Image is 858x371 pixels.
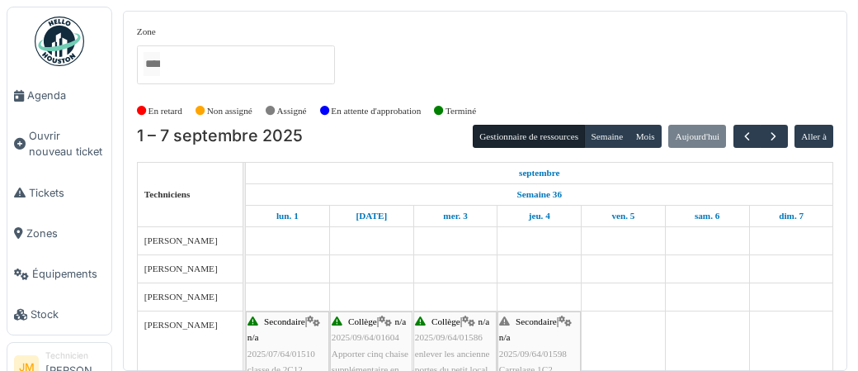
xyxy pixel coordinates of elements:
span: 2025/09/64/01598 [499,349,567,359]
span: 2025/09/64/01586 [415,332,483,342]
a: Tickets [7,173,111,213]
label: Terminé [445,104,476,118]
a: Zones [7,213,111,254]
label: Non assigné [207,104,252,118]
span: Ouvrir nouveau ticket [29,128,105,159]
span: [PERSON_NAME] [144,292,218,302]
input: Tous [144,52,160,76]
a: 6 septembre 2025 [691,206,724,226]
span: Équipements [32,266,105,282]
a: 1 septembre 2025 [272,206,303,226]
span: n/a [395,316,407,326]
label: En attente d'approbation [331,104,421,118]
label: Assigné [277,104,307,118]
button: Suivant [760,125,787,149]
span: Zones [26,226,105,241]
a: Stock [7,294,111,335]
span: [PERSON_NAME] [144,264,218,273]
span: n/a [247,332,259,342]
span: Collège [348,316,377,326]
a: 3 septembre 2025 [439,206,471,226]
span: Agenda [27,88,105,103]
button: Aller à [794,125,833,148]
a: 4 septembre 2025 [525,206,554,226]
span: Tickets [29,185,105,201]
a: 2 septembre 2025 [352,206,392,226]
h2: 1 – 7 septembre 2025 [137,126,303,146]
a: Agenda [7,75,111,116]
label: En retard [148,104,182,118]
span: [PERSON_NAME] [144,320,218,330]
span: Collège [431,316,460,326]
span: n/a [499,332,511,342]
span: Techniciens [144,189,191,199]
button: Gestionnaire de ressources [473,125,585,148]
span: Stock [31,307,105,322]
span: 2025/09/64/01604 [332,332,399,342]
a: Ouvrir nouveau ticket [7,116,111,172]
span: Secondaire [264,316,305,326]
span: Secondaire [516,316,557,326]
a: Semaine 36 [513,184,566,205]
a: Équipements [7,254,111,294]
span: [PERSON_NAME] [144,235,218,245]
button: Semaine [584,125,629,148]
button: Aujourd'hui [668,125,726,148]
img: Badge_color-CXgf-gQk.svg [35,17,84,66]
a: 5 septembre 2025 [607,206,639,226]
a: 1 septembre 2025 [515,163,564,183]
button: Mois [629,125,662,148]
a: 7 septembre 2025 [775,206,808,226]
span: 2025/07/64/01510 [247,349,315,359]
div: Technicien [45,350,105,362]
span: n/a [478,316,490,326]
button: Précédent [733,125,761,149]
label: Zone [137,25,156,39]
